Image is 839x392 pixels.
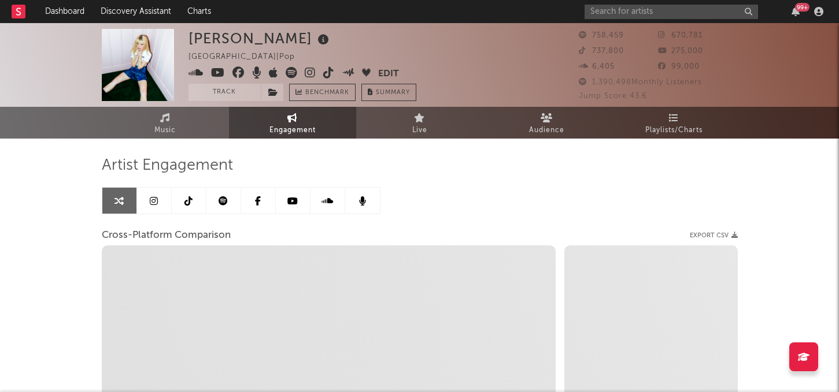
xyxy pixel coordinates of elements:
div: [GEOGRAPHIC_DATA] | Pop [189,50,308,64]
span: Playlists/Charts [645,124,703,137]
span: Artist Engagement [102,159,233,173]
a: Live [356,107,483,139]
input: Search for artists [585,5,758,19]
span: 758,459 [579,32,624,39]
span: Cross-Platform Comparison [102,229,231,242]
span: Summary [376,89,410,96]
span: Live [412,124,427,137]
button: Edit [378,67,399,81]
span: 1,390,498 Monthly Listeners [579,79,702,86]
span: 99,000 [658,63,700,70]
div: [PERSON_NAME] [189,29,332,48]
span: 737,800 [579,47,624,55]
button: Track [189,84,261,101]
a: Audience [483,107,611,139]
span: Benchmark [305,86,349,100]
a: Benchmark [289,84,356,101]
div: 99 + [795,3,810,12]
button: Export CSV [690,232,738,239]
span: Engagement [269,124,316,137]
a: Playlists/Charts [611,107,738,139]
a: Engagement [229,107,356,139]
button: Summary [361,84,416,101]
span: 670,781 [658,32,703,39]
span: 6,405 [579,63,615,70]
span: 275,000 [658,47,703,55]
span: Music [154,124,176,137]
span: Jump Score: 43.6 [579,92,647,100]
button: 99+ [792,7,800,16]
a: Music [102,107,229,139]
span: Audience [529,124,564,137]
